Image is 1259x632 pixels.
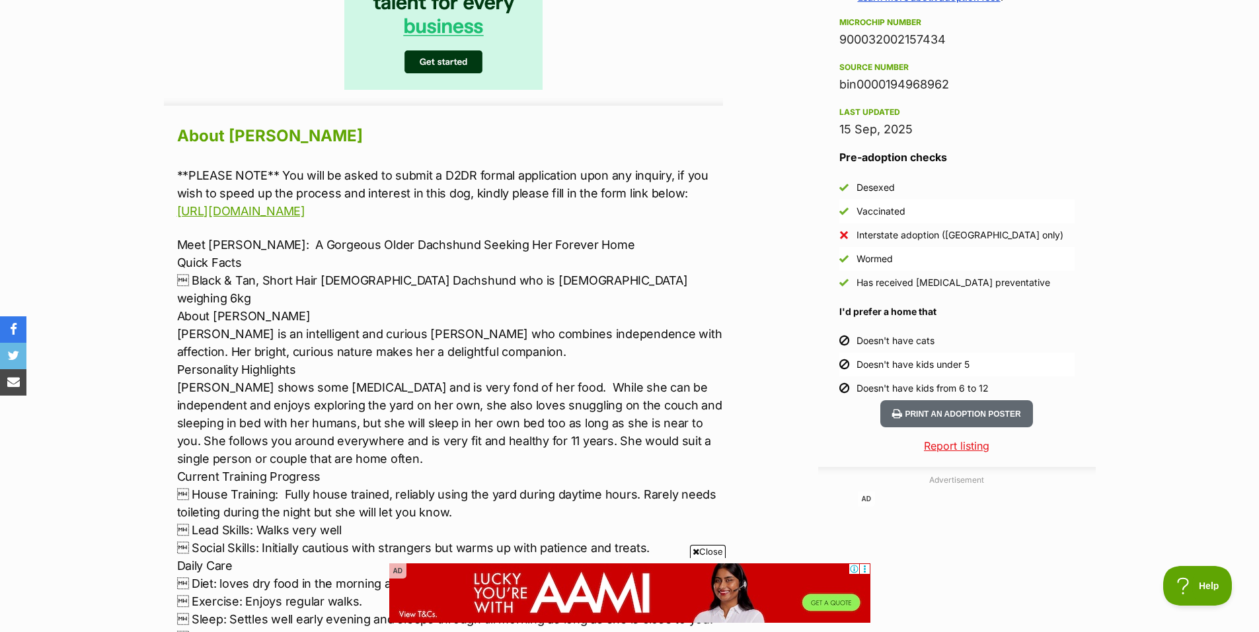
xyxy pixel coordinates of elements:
div: Wormed [857,252,893,265]
span: AD [858,491,875,507]
h3: Pre-adoption checks [839,149,1075,165]
img: No [839,230,849,240]
a: [URL][DOMAIN_NAME] [177,204,305,218]
p: **PLEASE NOTE** You will be asked to submit a D2DR formal application upon any inquiry, if you wi... [177,166,723,220]
img: Yes [839,207,849,216]
div: Last updated [839,107,1075,118]
h2: About [PERSON_NAME] [177,122,723,151]
div: 15 Sep, 2025 [839,120,1075,139]
div: Desexed [857,181,895,194]
div: Doesn't have kids from 6 to 12 [857,382,989,395]
iframe: Advertisement [629,625,630,625]
button: Print an adoption poster [880,400,1032,427]
div: Vaccinated [857,205,905,218]
div: Has received [MEDICAL_DATA] preventative [857,276,1050,289]
div: Doesn't have kids under 5 [857,358,970,371]
span: Close [690,545,726,558]
div: Doesn't have cats [857,334,935,347]
a: Report listing [818,438,1096,454]
span: AD [389,563,406,579]
img: Yes [839,278,849,287]
div: Source number [839,62,1075,73]
img: Yes [839,254,849,263]
div: Microchip number [839,17,1075,28]
iframe: Help Scout Beacon - Open [1163,566,1233,606]
img: Yes [839,183,849,192]
div: bin0000194968962 [839,75,1075,94]
div: Interstate adoption ([GEOGRAPHIC_DATA] only) [857,228,1063,242]
h4: I'd prefer a home that [839,305,1075,318]
div: 900032002157434 [839,30,1075,49]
